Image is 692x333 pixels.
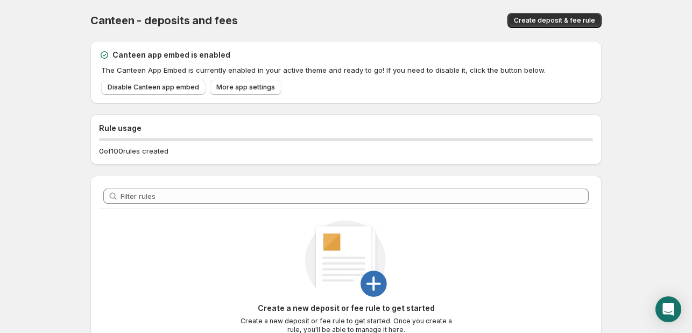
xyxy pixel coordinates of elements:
p: The Canteen App Embed is currently enabled in your active theme and ready to go! If you need to d... [101,65,593,75]
input: Filter rules [121,189,589,204]
span: Create deposit & fee rule [514,16,595,25]
p: Create a new deposit or fee rule to get started [238,303,454,314]
h2: Rule usage [99,123,593,134]
span: More app settings [216,83,275,92]
a: Disable Canteen app embed [101,80,206,95]
p: 0 of 100 rules created [99,145,168,156]
span: Canteen - deposits and fees [90,14,238,27]
button: Create deposit & fee rule [507,13,602,28]
h2: Canteen app embed is enabled [112,50,230,60]
div: Open Intercom Messenger [655,296,681,322]
span: Disable Canteen app embed [108,83,199,92]
a: More app settings [210,80,281,95]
